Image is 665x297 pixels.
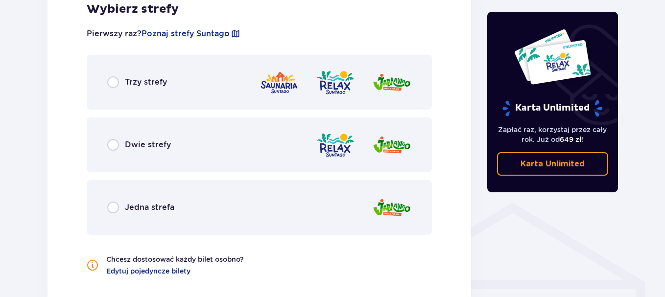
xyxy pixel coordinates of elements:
img: Relax [316,69,355,96]
p: Chcesz dostosować każdy bilet osobno? [106,254,244,264]
img: Relax [316,131,355,159]
a: Poznaj strefy Suntago [142,28,230,39]
span: Dwie strefy [125,139,171,150]
h2: Wybierz strefy [87,2,432,17]
span: Jedna strefa [125,202,174,213]
span: 649 zł [560,136,582,143]
p: Karta Unlimited [521,159,585,169]
img: Jamango [372,131,411,159]
img: Jamango [372,194,411,222]
img: Jamango [372,69,411,96]
p: Pierwszy raz? [87,28,240,39]
a: Edytuj pojedyncze bilety [106,266,190,276]
img: Saunaria [260,69,299,96]
a: Karta Unlimited [497,152,609,176]
p: Zapłać raz, korzystaj przez cały rok. Już od ! [497,125,609,144]
span: Trzy strefy [125,77,167,88]
p: Karta Unlimited [501,100,603,117]
img: Dwie karty całoroczne do Suntago z napisem 'UNLIMITED RELAX', na białym tle z tropikalnymi liśćmi... [514,28,592,85]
